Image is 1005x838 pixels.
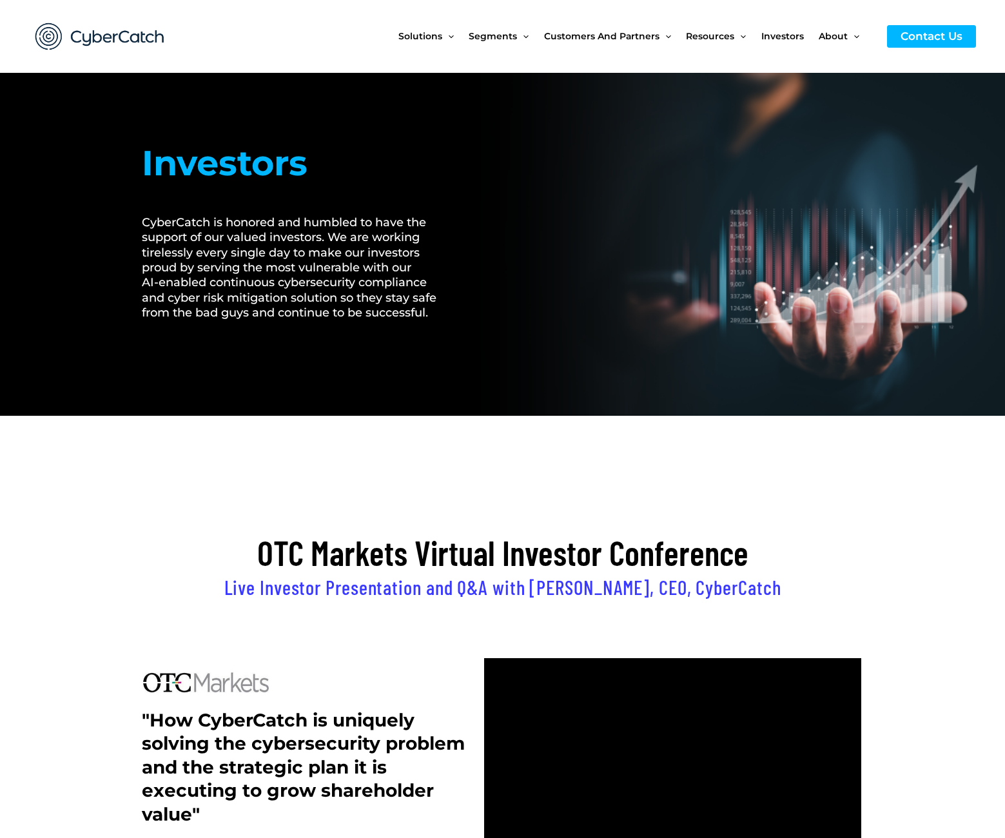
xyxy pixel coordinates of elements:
[734,9,746,63] span: Menu Toggle
[659,9,671,63] span: Menu Toggle
[142,137,452,190] h1: Investors
[819,9,848,63] span: About
[142,708,465,826] h2: "How CyberCatch is uniquely solving the cybersecurity problem and the strategic plan it is execut...
[142,574,864,600] h2: Live Investor Presentation and Q&A with [PERSON_NAME], CEO, CyberCatch
[398,9,874,63] nav: Site Navigation: New Main Menu
[887,25,976,48] a: Contact Us
[761,9,819,63] a: Investors
[848,9,859,63] span: Menu Toggle
[544,9,659,63] span: Customers and Partners
[442,9,454,63] span: Menu Toggle
[142,215,452,321] h2: CyberCatch is honored and humbled to have the support of our valued investors. We are working tir...
[517,9,529,63] span: Menu Toggle
[23,10,177,63] img: CyberCatch
[761,9,804,63] span: Investors
[142,531,864,575] h2: OTC Markets Virtual Investor Conference
[686,9,734,63] span: Resources
[398,9,442,63] span: Solutions
[469,9,517,63] span: Segments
